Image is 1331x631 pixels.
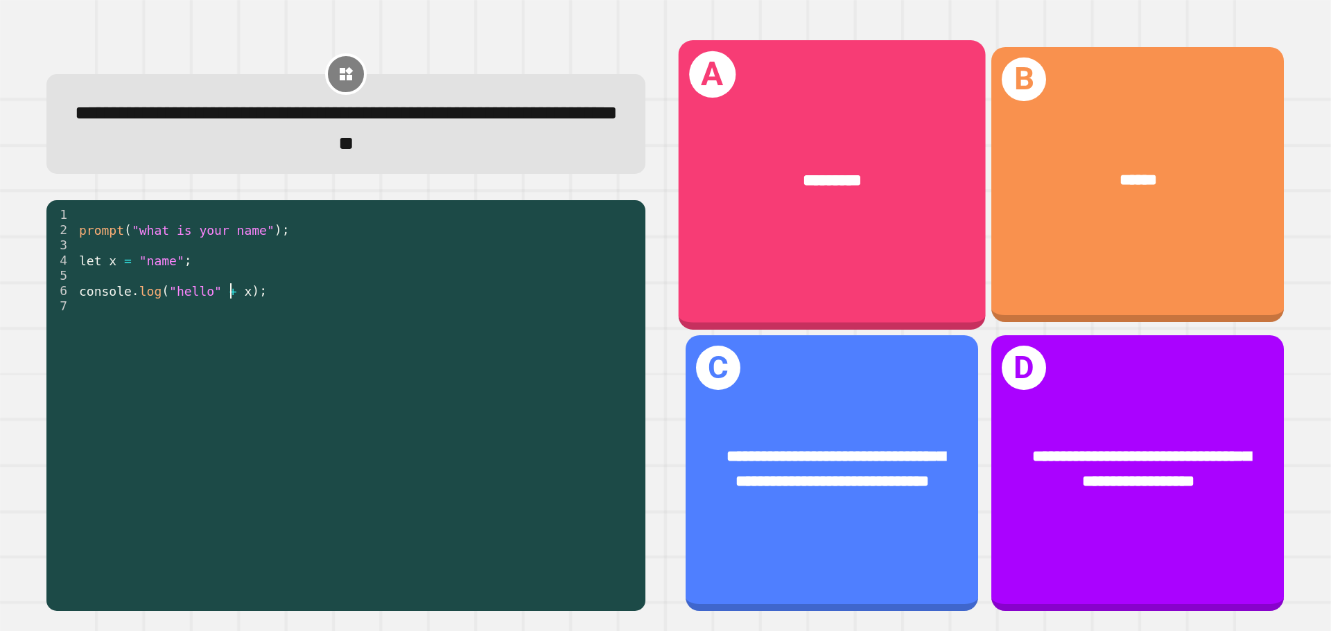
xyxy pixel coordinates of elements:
div: 4 [46,253,76,268]
div: 5 [46,268,76,283]
h1: B [1002,57,1046,102]
h1: C [696,346,740,390]
div: 1 [46,207,76,222]
div: 2 [46,222,76,238]
div: 3 [46,238,76,253]
h1: A [689,51,736,97]
h1: D [1002,346,1046,390]
div: 6 [46,283,76,299]
div: 7 [46,299,76,314]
